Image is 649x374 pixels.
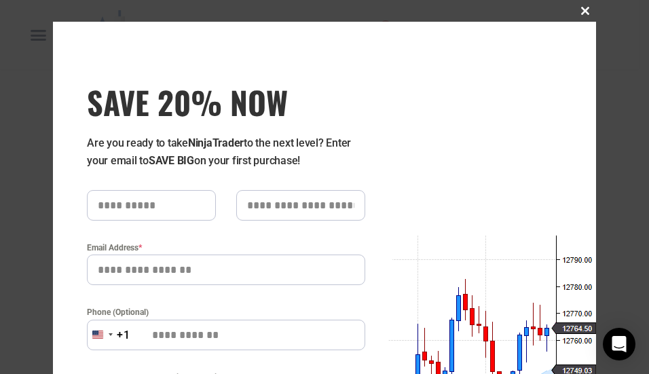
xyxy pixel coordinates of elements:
[87,320,130,350] button: Selected country
[87,241,365,255] label: Email Address
[87,83,365,121] h3: SAVE 20% NOW
[188,136,244,149] strong: NinjaTrader
[149,154,194,167] strong: SAVE BIG
[117,326,130,344] div: +1
[603,328,635,360] div: Open Intercom Messenger
[87,305,365,319] label: Phone (Optional)
[87,134,365,170] p: Are you ready to take to the next level? Enter your email to on your first purchase!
